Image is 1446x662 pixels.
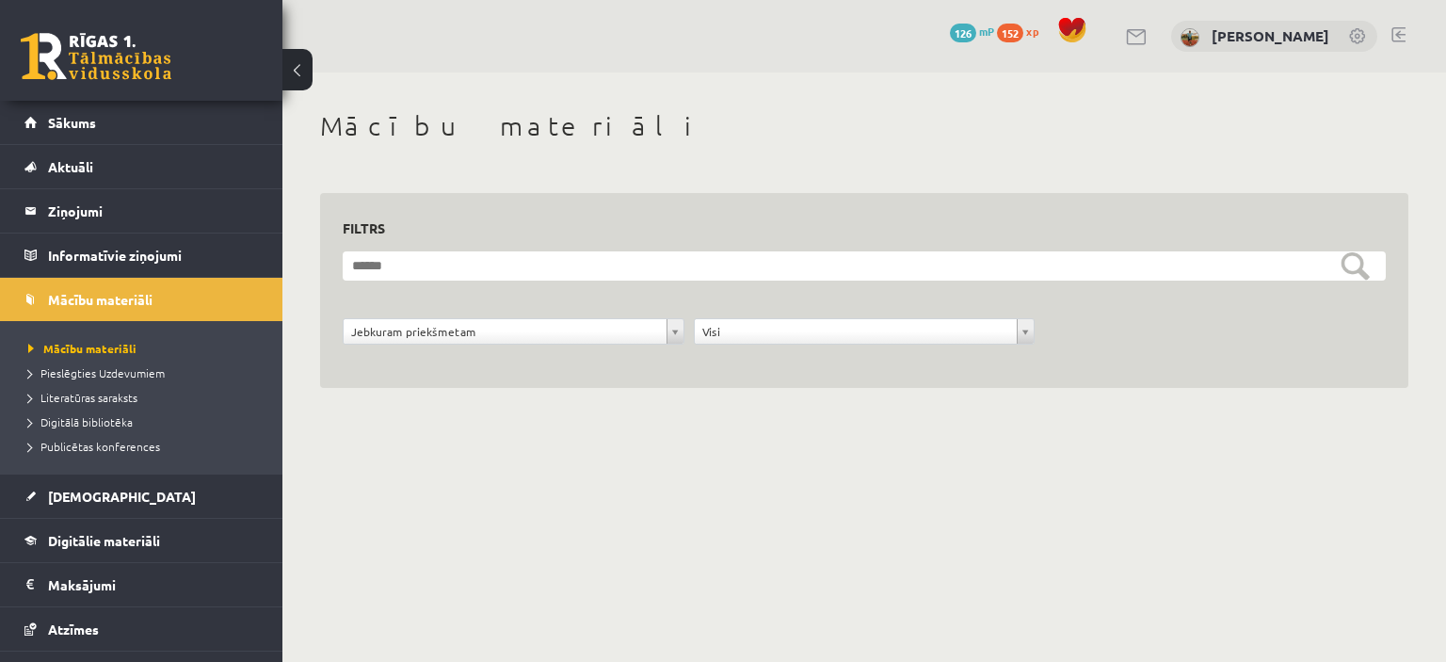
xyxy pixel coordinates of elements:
h3: Filtrs [343,216,1363,241]
a: Pieslēgties Uzdevumiem [28,364,264,381]
span: 152 [997,24,1023,42]
a: Aktuāli [24,145,259,188]
a: Literatūras saraksts [28,389,264,406]
span: Jebkuram priekšmetam [351,319,659,344]
a: Publicētas konferences [28,438,264,455]
h1: Mācību materiāli [320,110,1408,142]
a: [DEMOGRAPHIC_DATA] [24,475,259,518]
span: Atzīmes [48,621,99,638]
span: Aktuāli [48,158,93,175]
a: Rīgas 1. Tālmācības vidusskola [21,33,171,80]
span: Digitālā bibliotēka [28,414,133,429]
a: Digitālie materiāli [24,519,259,562]
a: Informatīvie ziņojumi [24,234,259,277]
span: Visi [702,319,1010,344]
a: Digitālā bibliotēka [28,413,264,430]
span: Publicētas konferences [28,439,160,454]
img: Toms Tarasovs [1181,28,1199,47]
span: 126 [950,24,976,42]
a: Mācību materiāli [24,278,259,321]
span: Literatūras saraksts [28,390,137,405]
a: Ziņojumi [24,189,259,233]
a: Jebkuram priekšmetam [344,319,683,344]
legend: Maksājumi [48,563,259,606]
span: Mācību materiāli [48,291,153,308]
a: Mācību materiāli [28,340,264,357]
span: Mācību materiāli [28,341,137,356]
span: Sākums [48,114,96,131]
a: Visi [695,319,1035,344]
span: [DEMOGRAPHIC_DATA] [48,488,196,505]
a: Sākums [24,101,259,144]
span: Digitālie materiāli [48,532,160,549]
a: [PERSON_NAME] [1212,26,1329,45]
a: Maksājumi [24,563,259,606]
legend: Informatīvie ziņojumi [48,234,259,277]
a: Atzīmes [24,607,259,651]
legend: Ziņojumi [48,189,259,233]
span: xp [1026,24,1038,39]
a: 152 xp [997,24,1048,39]
a: 126 mP [950,24,994,39]
span: Pieslēgties Uzdevumiem [28,365,165,380]
span: mP [979,24,994,39]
